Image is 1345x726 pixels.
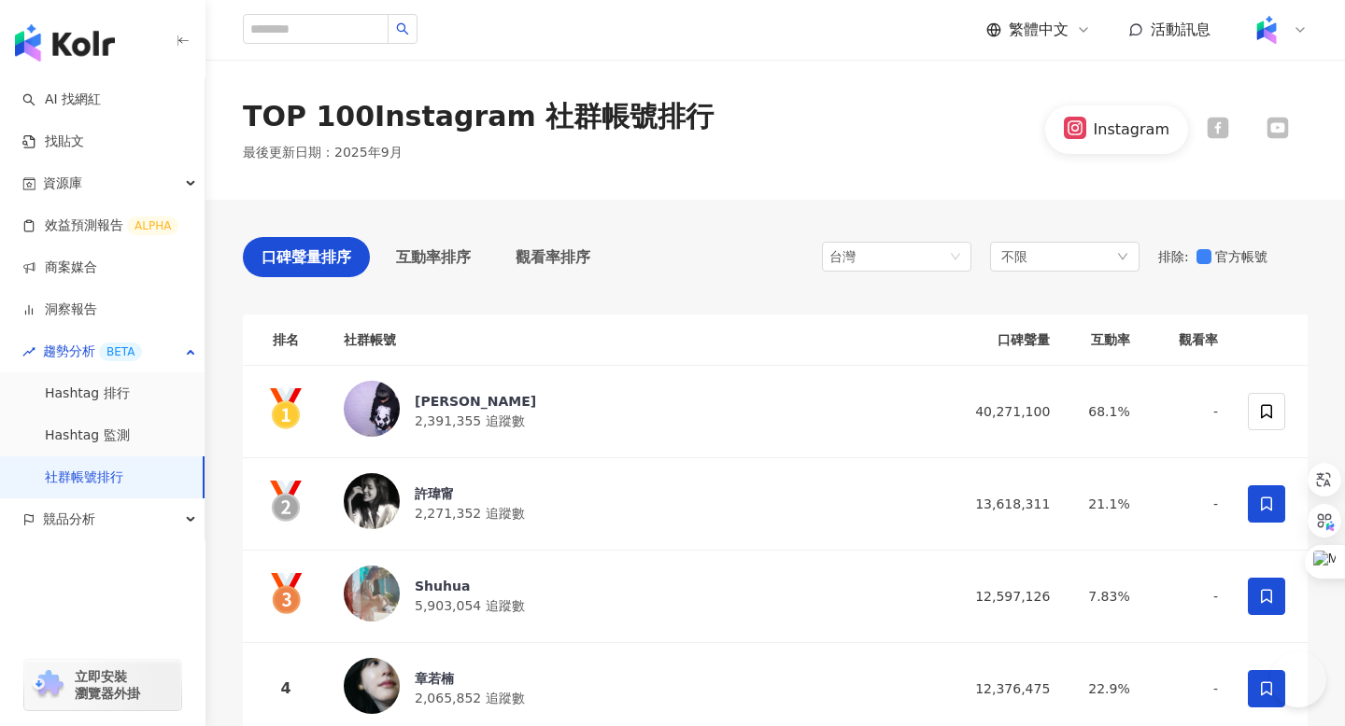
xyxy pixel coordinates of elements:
[30,670,66,700] img: chrome extension
[415,691,525,705] span: 2,065,852 追蹤數
[968,494,1050,514] div: 13,618,311
[1117,251,1128,262] span: down
[344,381,938,442] a: KOL Avatar[PERSON_NAME]2,391,355 追蹤數
[1145,458,1233,551] td: -
[344,658,400,714] img: KOL Avatar
[344,473,938,535] a: KOL Avatar許瑋甯2,271,352 追蹤數
[329,314,953,366] th: 社群帳號
[1001,246,1027,267] span: 不限
[516,245,590,269] span: 觀看率排序
[15,24,115,62] img: logo
[262,245,351,269] span: 口碑聲量排序
[344,565,400,621] img: KOL Avatar
[968,678,1050,699] div: 12,376,475
[415,577,525,595] div: Shuhua
[415,392,536,411] div: [PERSON_NAME]
[344,658,938,719] a: KOL Avatar章若楠2,065,852 追蹤數
[1151,21,1210,38] span: 活動訊息
[1080,586,1129,607] div: 7.83%
[1080,494,1129,514] div: 21.1%
[45,468,123,487] a: 社群帳號排行
[258,677,314,700] div: 4
[344,565,938,627] a: KOL AvatarShuhua5,903,054 追蹤數
[968,401,1050,422] div: 40,271,100
[344,381,400,437] img: KOL Avatar
[1145,551,1233,643] td: -
[1249,12,1284,48] img: Kolr%20app%20icon%20%281%29.png
[1065,314,1144,366] th: 互動率
[1080,678,1129,699] div: 22.9%
[99,342,142,361] div: BETA
[22,133,84,151] a: 找貼文
[415,598,525,613] span: 5,903,054 追蹤數
[22,345,35,358] span: rise
[243,144,403,162] p: 最後更新日期 ： 2025年9月
[415,506,525,521] span: 2,271,352 追蹤數
[1145,314,1233,366] th: 觀看率
[1094,119,1169,140] div: Instagram
[45,384,130,403] a: Hashtag 排行
[415,669,525,688] div: 章若楠
[45,426,130,445] a: Hashtag 監測
[243,97,714,136] div: TOP 100 Instagram 社群帳號排行
[1158,249,1189,264] span: 排除 :
[1009,20,1069,40] span: 繁體中文
[396,245,471,269] span: 互動率排序
[1145,366,1233,458] td: -
[415,484,525,503] div: 許瑋甯
[1211,246,1275,267] span: 官方帳號
[243,314,329,366] th: 排名
[968,586,1050,607] div: 12,597,126
[22,216,178,235] a: 效益預測報告ALPHA
[75,668,140,702] span: 立即安裝 瀏覽器外掛
[344,473,400,529] img: KOL Avatar
[43,330,142,372] span: 趨勢分析
[953,314,1065,366] th: 口碑聲量
[829,243,890,271] div: 台灣
[1270,651,1326,707] iframe: Help Scout Beacon - Open
[24,660,181,710] a: chrome extension立即安裝 瀏覽器外掛
[1080,401,1129,422] div: 68.1%
[22,300,97,319] a: 洞察報告
[22,91,101,109] a: searchAI 找網紅
[396,22,409,35] span: search
[22,258,97,277] a: 商案媒合
[43,162,82,204] span: 資源庫
[43,498,95,540] span: 競品分析
[415,413,525,428] span: 2,391,355 追蹤數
